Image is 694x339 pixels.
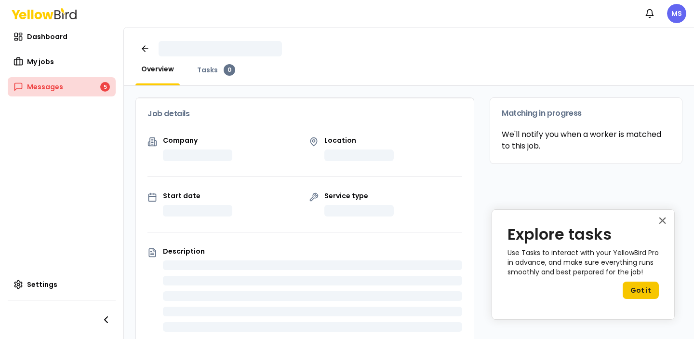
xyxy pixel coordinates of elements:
[8,52,116,71] a: My jobs
[27,32,67,41] span: Dashboard
[224,64,235,76] div: 0
[623,282,659,299] button: Got it
[27,82,63,92] span: Messages
[324,192,394,199] p: Service type
[163,137,232,144] p: Company
[27,57,54,67] span: My jobs
[667,4,686,23] span: MS
[163,248,462,255] p: Description
[658,213,667,228] button: Close
[8,275,116,294] a: Settings
[502,109,670,117] h3: Matching in progress
[191,64,241,76] a: Tasks0
[507,225,659,244] h2: Explore tasks
[324,137,394,144] p: Location
[147,110,462,118] h3: Job details
[135,64,180,74] a: Overview
[141,64,174,74] span: Overview
[507,248,659,277] p: Use Tasks to interact with your YellowBird Pro in advance, and make sure everything runs smoothly...
[502,129,670,152] p: We'll notify you when a worker is matched to this job.
[197,65,218,75] span: Tasks
[8,27,116,46] a: Dashboard
[8,77,116,96] a: Messages5
[27,280,57,289] span: Settings
[163,192,232,199] p: Start date
[100,82,110,92] div: 5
